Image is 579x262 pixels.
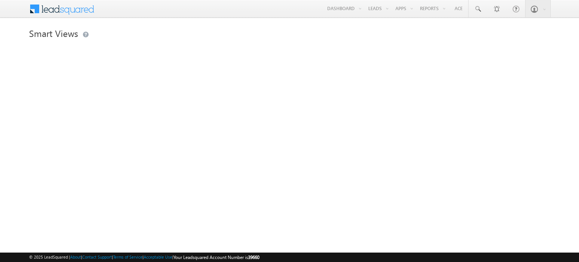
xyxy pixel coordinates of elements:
[29,254,259,261] span: © 2025 LeadSquared | | | | |
[144,254,172,259] a: Acceptable Use
[113,254,142,259] a: Terms of Service
[29,27,78,39] span: Smart Views
[82,254,112,259] a: Contact Support
[70,254,81,259] a: About
[173,254,259,260] span: Your Leadsquared Account Number is
[248,254,259,260] span: 39660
